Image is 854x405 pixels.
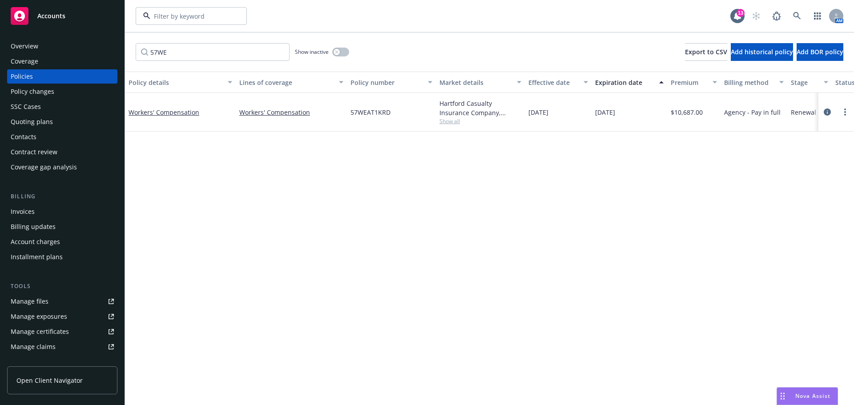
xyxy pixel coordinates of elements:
div: Account charges [11,235,60,249]
button: Market details [436,72,525,93]
a: Manage claims [7,340,117,354]
div: Quoting plans [11,115,53,129]
div: 13 [737,9,745,17]
div: Billing updates [11,220,56,234]
button: Billing method [721,72,787,93]
span: $10,687.00 [671,108,703,117]
a: Billing updates [7,220,117,234]
span: Add historical policy [731,48,793,56]
span: 57WEAT1KRD [350,108,391,117]
span: Open Client Navigator [16,376,83,385]
a: circleInformation [822,107,833,117]
span: Show all [439,117,521,125]
div: Effective date [528,78,578,87]
a: Workers' Compensation [239,108,343,117]
span: [DATE] [595,108,615,117]
div: Manage files [11,294,48,309]
a: Policies [7,69,117,84]
a: Coverage gap analysis [7,160,117,174]
button: Nova Assist [777,387,838,405]
a: Installment plans [7,250,117,264]
button: Export to CSV [685,43,727,61]
a: Report a Bug [768,7,786,25]
span: Export to CSV [685,48,727,56]
div: Overview [11,39,38,53]
div: Coverage [11,54,38,68]
div: Policy changes [11,84,54,99]
a: more [840,107,850,117]
div: Manage claims [11,340,56,354]
a: Manage files [7,294,117,309]
a: Coverage [7,54,117,68]
a: Invoices [7,205,117,219]
a: Manage certificates [7,325,117,339]
div: Policy number [350,78,423,87]
div: Expiration date [595,78,654,87]
button: Premium [667,72,721,93]
a: Overview [7,39,117,53]
a: Account charges [7,235,117,249]
button: Expiration date [592,72,667,93]
div: Manage BORs [11,355,52,369]
div: Stage [791,78,818,87]
button: Lines of coverage [236,72,347,93]
a: SSC Cases [7,100,117,114]
span: Renewal [791,108,816,117]
div: Tools [7,282,117,291]
a: Start snowing [747,7,765,25]
button: Add BOR policy [797,43,843,61]
a: Quoting plans [7,115,117,129]
button: Policy number [347,72,436,93]
div: Lines of coverage [239,78,334,87]
button: Stage [787,72,832,93]
a: Contract review [7,145,117,159]
div: SSC Cases [11,100,41,114]
a: Manage exposures [7,309,117,324]
div: Premium [671,78,707,87]
a: Workers' Compensation [129,108,199,116]
div: Manage certificates [11,325,69,339]
div: Hartford Casualty Insurance Company, Hartford Insurance Group [439,99,521,117]
div: Market details [439,78,512,87]
a: Manage BORs [7,355,117,369]
a: Accounts [7,4,117,28]
div: Policy details [129,78,222,87]
span: Add BOR policy [797,48,843,56]
input: Filter by keyword [150,12,229,21]
span: Agency - Pay in full [724,108,781,117]
button: Effective date [525,72,592,93]
a: Switch app [809,7,826,25]
a: Search [788,7,806,25]
button: Add historical policy [731,43,793,61]
span: Accounts [37,12,65,20]
button: Policy details [125,72,236,93]
span: Nova Assist [795,392,830,400]
span: [DATE] [528,108,548,117]
span: Show inactive [295,48,329,56]
div: Policies [11,69,33,84]
div: Installment plans [11,250,63,264]
div: Invoices [11,205,35,219]
div: Billing method [724,78,774,87]
div: Contract review [11,145,57,159]
a: Policy changes [7,84,117,99]
div: Billing [7,192,117,201]
a: Contacts [7,130,117,144]
div: Contacts [11,130,36,144]
div: Coverage gap analysis [11,160,77,174]
div: Drag to move [777,388,788,405]
div: Manage exposures [11,309,67,324]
